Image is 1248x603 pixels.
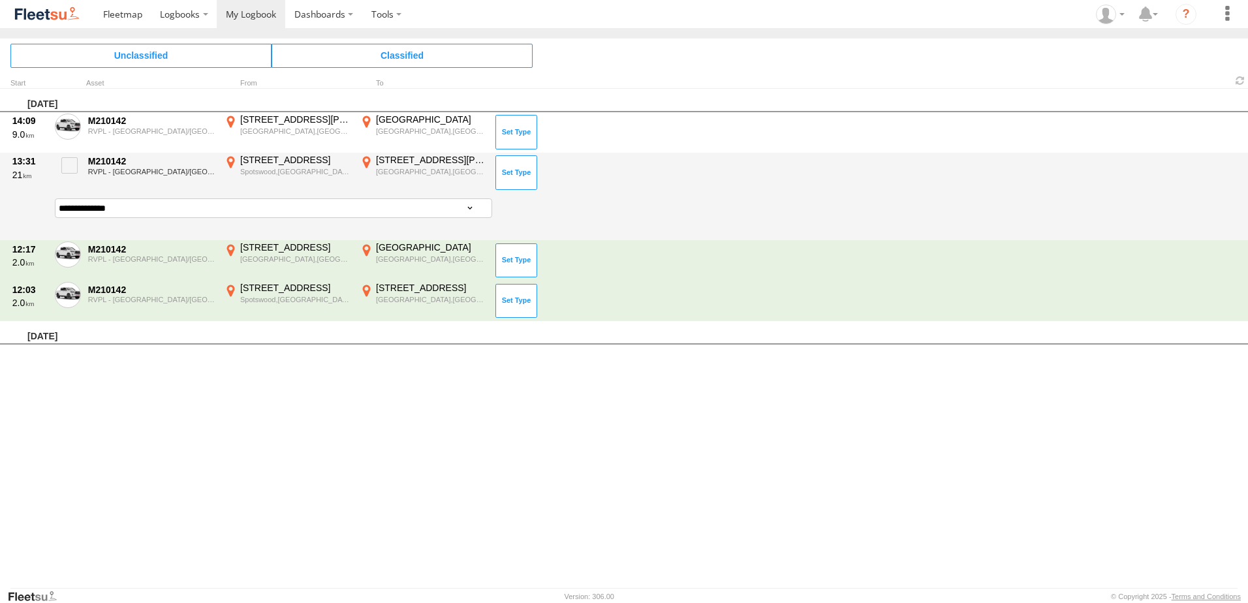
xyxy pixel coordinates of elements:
span: Click to view Classified Trips [272,44,533,67]
div: Version: 306.00 [565,593,614,600]
button: Click to Set [495,155,537,189]
div: [GEOGRAPHIC_DATA],[GEOGRAPHIC_DATA] [240,127,351,136]
div: 21 [12,169,48,181]
div: [GEOGRAPHIC_DATA] [376,241,486,253]
div: RVPL - [GEOGRAPHIC_DATA]/[GEOGRAPHIC_DATA]/[GEOGRAPHIC_DATA] [88,296,215,303]
div: [GEOGRAPHIC_DATA],[GEOGRAPHIC_DATA] [376,127,486,136]
label: Click to View Event Location [222,282,352,320]
label: Click to View Event Location [222,114,352,151]
div: [GEOGRAPHIC_DATA] [376,114,486,125]
div: © Copyright 2025 - [1111,593,1241,600]
div: Click to Sort [10,80,50,87]
div: [STREET_ADDRESS] [376,282,486,294]
div: M210142 [88,284,215,296]
button: Click to Set [495,284,537,318]
span: Refresh [1232,74,1248,87]
div: M210142 [88,115,215,127]
div: To [358,80,488,87]
span: Click to view Unclassified Trips [10,44,272,67]
label: Click to View Event Location [358,114,488,151]
div: 14:09 [12,115,48,127]
div: RVPL - [GEOGRAPHIC_DATA]/[GEOGRAPHIC_DATA]/[GEOGRAPHIC_DATA] [88,255,215,263]
label: Click to View Event Location [222,154,352,192]
div: Asset [86,80,217,87]
div: 2.0 [12,297,48,309]
div: [STREET_ADDRESS][PERSON_NAME] [376,154,486,166]
label: Click to View Event Location [358,282,488,320]
div: [STREET_ADDRESS] [240,241,351,253]
label: Click to View Event Location [222,241,352,279]
div: 2.0 [12,256,48,268]
i: ? [1176,4,1196,25]
div: RVPL - [GEOGRAPHIC_DATA]/[GEOGRAPHIC_DATA]/[GEOGRAPHIC_DATA] [88,127,215,135]
label: Click to View Event Location [358,241,488,279]
label: Click to View Event Location [358,154,488,192]
a: Visit our Website [7,590,67,603]
div: [GEOGRAPHIC_DATA],[GEOGRAPHIC_DATA] [376,167,486,176]
div: 12:03 [12,284,48,296]
div: [GEOGRAPHIC_DATA],[GEOGRAPHIC_DATA] [240,255,351,264]
button: Click to Set [495,115,537,149]
div: From [222,80,352,87]
div: [GEOGRAPHIC_DATA],[GEOGRAPHIC_DATA] [376,255,486,264]
button: Click to Set [495,243,537,277]
img: fleetsu-logo-horizontal.svg [13,5,81,23]
div: Anthony Winton [1091,5,1129,24]
div: [STREET_ADDRESS] [240,282,351,294]
div: RVPL - [GEOGRAPHIC_DATA]/[GEOGRAPHIC_DATA]/[GEOGRAPHIC_DATA] [88,168,215,176]
div: 9.0 [12,129,48,140]
div: Spotswood,[GEOGRAPHIC_DATA] [240,295,351,304]
div: M210142 [88,155,215,167]
div: [STREET_ADDRESS] [240,154,351,166]
div: 12:17 [12,243,48,255]
div: 13:31 [12,155,48,167]
div: Spotswood,[GEOGRAPHIC_DATA] [240,167,351,176]
a: Terms and Conditions [1172,593,1241,600]
div: [STREET_ADDRESS][PERSON_NAME] [240,114,351,125]
div: M210142 [88,243,215,255]
div: [GEOGRAPHIC_DATA],[GEOGRAPHIC_DATA] [376,295,486,304]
